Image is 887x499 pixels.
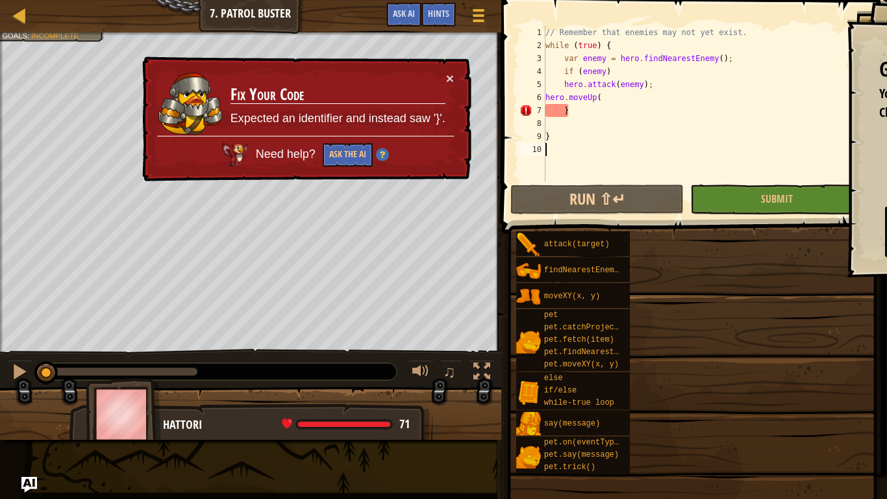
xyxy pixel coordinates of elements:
[158,72,223,135] img: duck_senick.png
[6,360,32,387] button: Ctrl + P: Pause
[256,147,319,160] span: Need help?
[544,398,614,407] span: while-true loop
[544,311,558,320] span: pet
[399,416,410,432] span: 71
[323,143,373,167] button: Ask the AI
[519,65,545,78] div: 4
[544,323,666,332] span: pet.catchProjectile(arrow)
[393,7,415,19] span: Ask AI
[519,39,545,52] div: 2
[544,374,563,383] span: else
[516,285,541,309] img: portrait.png
[544,450,619,459] span: pet.say(message)
[386,3,421,27] button: Ask AI
[408,360,434,387] button: Adjust volume
[21,477,37,493] button: Ask AI
[519,130,545,143] div: 9
[516,329,541,354] img: portrait.png
[519,78,545,91] div: 5
[761,192,793,206] span: Submit
[428,7,449,19] span: Hints
[469,360,495,387] button: Toggle fullscreen
[222,143,248,166] img: AI
[544,240,610,249] span: attack(target)
[544,419,600,428] span: say(message)
[544,463,595,472] span: pet.trick()
[443,362,456,381] span: ♫
[516,259,541,283] img: portrait.png
[544,386,577,395] span: if/else
[516,412,541,437] img: portrait.png
[519,26,545,39] div: 1
[510,185,684,214] button: Run ⇧↵
[544,360,619,369] span: pet.moveXY(x, y)
[544,335,614,344] span: pet.fetch(item)
[516,380,541,405] img: portrait.png
[544,348,670,357] span: pet.findNearestByType(type)
[544,266,629,275] span: findNearestEnemy()
[690,185,864,214] button: Submit
[544,292,600,301] span: moveXY(x, y)
[163,416,419,433] div: Hattori
[519,52,545,65] div: 3
[519,104,545,117] div: 7
[446,71,454,85] button: ×
[544,438,666,447] span: pet.on(eventType, handler)
[376,148,389,161] img: Hint
[231,86,445,104] h3: Fix Your Code
[519,143,545,156] div: 10
[516,233,541,257] img: portrait.png
[519,117,545,130] div: 8
[440,360,462,387] button: ♫
[282,418,410,430] div: health: 71.0 / 71.0
[462,3,495,33] button: Show game menu
[516,444,541,469] img: portrait.png
[231,110,445,127] p: Expected an identifier and instead saw '}'.
[519,91,545,104] div: 6
[86,378,161,450] img: thang_avatar_frame.png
